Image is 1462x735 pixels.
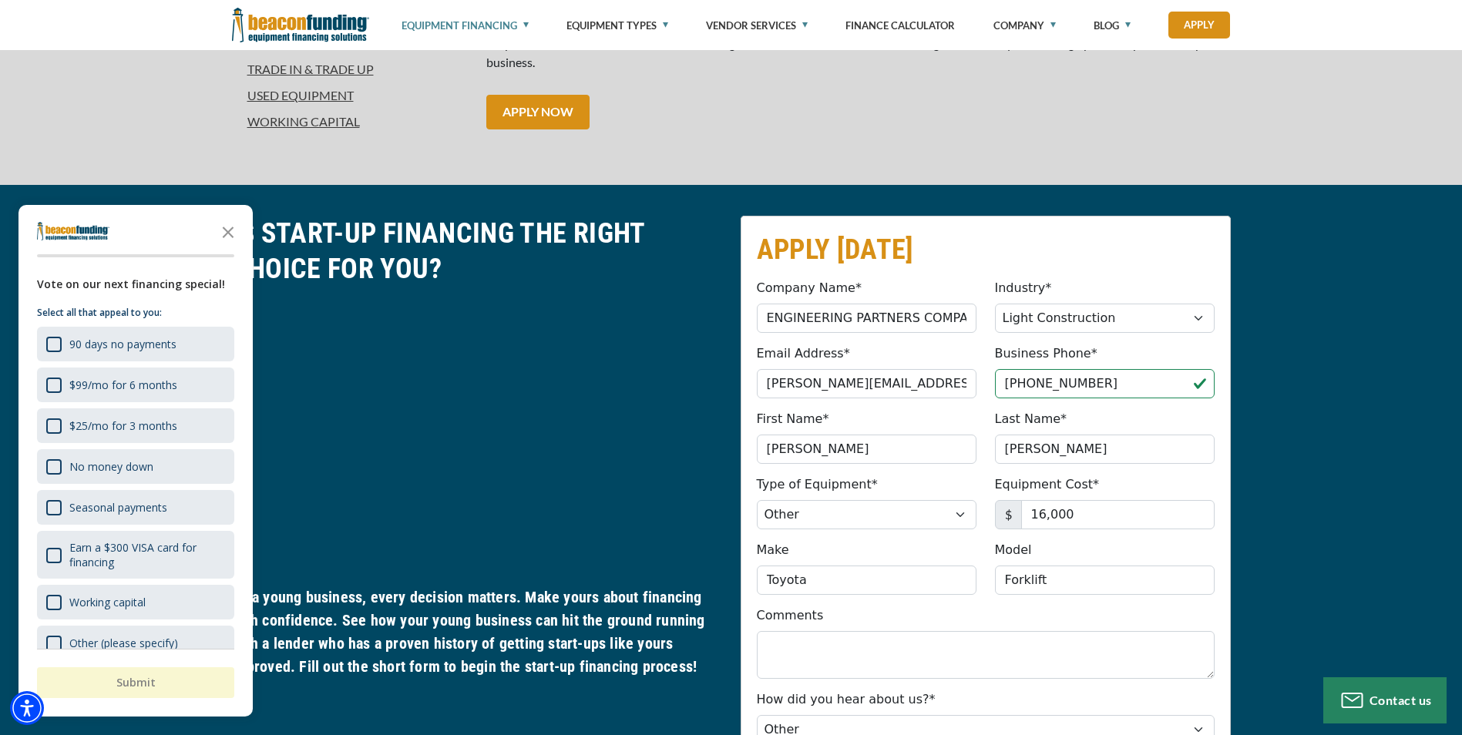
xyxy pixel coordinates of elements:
[37,305,234,321] p: Select all that appeal to you:
[757,435,976,464] input: John
[232,298,722,574] iframe: Getting Approved for Financing as a Start-up
[69,459,153,474] div: No money down
[757,690,936,709] label: How did you hear about us?*
[995,500,1022,529] span: $
[69,418,177,433] div: $25/mo for 3 months
[757,344,850,363] label: Email Address*
[69,595,146,609] div: Working capital
[37,449,234,484] div: No money down
[37,367,234,402] div: $99/mo for 6 months
[69,540,225,569] div: Earn a $300 VISA card for financing
[232,216,722,287] h2: IS START-UP FINANCING THE RIGHT CHOICE FOR YOU?
[1021,500,1215,529] input: 50,000
[757,369,976,398] input: jdoe@gmail.com
[757,232,1215,267] h2: APPLY [DATE]
[37,408,234,443] div: $25/mo for 3 months
[18,205,253,717] div: Survey
[1323,677,1447,723] button: Contact us
[69,378,177,392] div: $99/mo for 6 months
[1168,12,1230,39] a: Apply
[995,344,1097,363] label: Business Phone*
[213,216,244,247] button: Close the survey
[37,327,234,361] div: 90 days no payments
[37,667,234,698] button: Submit
[486,95,590,129] a: APPLY NOW
[37,276,234,293] div: Vote on our next financing special!
[757,304,976,333] input: Beacon Funding
[757,541,789,559] label: Make
[232,60,468,79] a: Trade In & Trade Up
[1370,693,1432,707] span: Contact us
[757,410,829,428] label: First Name*
[757,475,878,494] label: Type of Equipment*
[37,531,234,579] div: Earn a $300 VISA card for financing
[995,475,1100,494] label: Equipment Cost*
[757,279,862,297] label: Company Name*
[995,410,1067,428] label: Last Name*
[757,606,824,625] label: Comments
[232,586,722,678] h5: As a young business, every decision matters. Make yours about financing with confidence. See how ...
[10,691,44,725] div: Accessibility Menu
[69,337,176,351] div: 90 days no payments
[69,636,178,650] div: Other (please specify)
[995,435,1215,464] input: Doe
[37,222,109,240] img: Company logo
[232,112,468,131] a: Working Capital
[37,585,234,619] div: Working capital
[232,86,468,105] a: Used Equipment
[995,541,1032,559] label: Model
[69,500,167,515] div: Seasonal payments
[995,369,1215,398] input: (555) 555-5555
[37,626,234,660] div: Other (please specify)
[37,490,234,525] div: Seasonal payments
[995,279,1052,297] label: Industry*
